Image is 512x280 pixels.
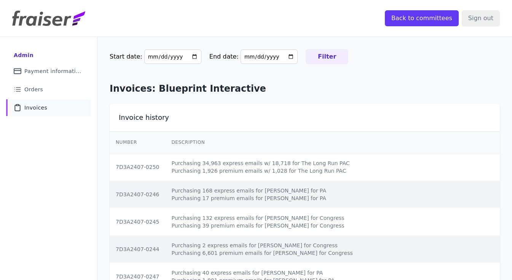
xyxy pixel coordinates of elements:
[209,53,239,60] label: End date:
[110,83,500,95] h1: Invoices: Blueprint Interactive
[24,104,47,111] span: Invoices
[165,208,493,235] td: Purchasing 132 express emails for [PERSON_NAME] for Congress Purchasing 39 premium emails for [PE...
[6,99,91,116] a: Invoices
[6,63,91,80] a: Payment information
[385,10,459,26] input: Back to committees
[165,181,493,208] td: Purchasing 168 express emails for [PERSON_NAME] for PA Purchasing 17 premium emails for [PERSON_N...
[165,153,493,181] td: Purchasing 34,963 express emails w/ 18,718 for The Long Run PAC Purchasing 1,926 premium emails w...
[12,11,85,26] img: Fraiser Logo
[110,208,165,235] td: 7D3A2407-0245
[110,153,165,181] td: 7D3A2407-0250
[165,235,493,263] td: Purchasing 2 express emails for [PERSON_NAME] for Congress Purchasing 6,601 premium emails for [P...
[24,67,82,75] span: Payment information
[165,132,493,153] th: Description
[110,53,142,60] label: Start date:
[110,132,165,153] th: Number
[110,181,165,208] td: 7D3A2407-0246
[119,113,169,122] h2: Invoice history
[14,51,33,59] div: Admin
[306,49,348,64] input: Filter
[6,81,91,98] a: Orders
[110,235,165,263] td: 7D3A2407-0244
[24,86,43,93] span: Orders
[462,10,500,26] input: Sign out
